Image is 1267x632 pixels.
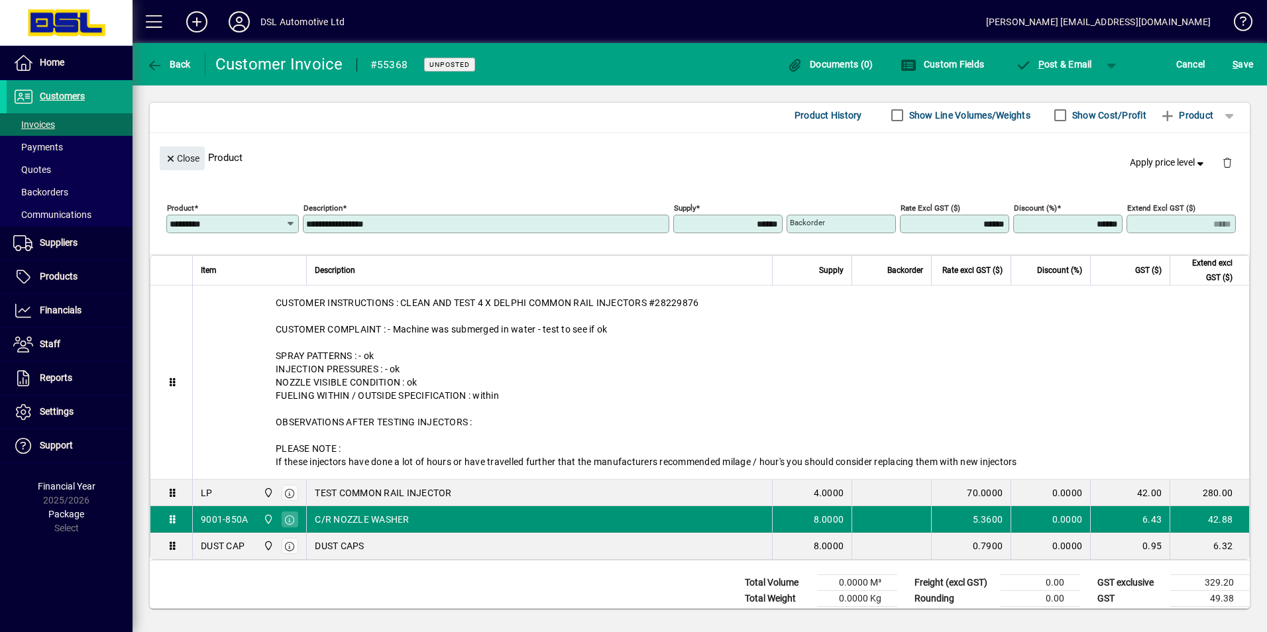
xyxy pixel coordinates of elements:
mat-label: Description [303,203,343,213]
div: CUSTOMER INSTRUCTIONS : CLEAN AND TEST 4 X DELPHI COMMON RAIL INJECTORS #28229876 CUSTOMER COMPLA... [193,286,1249,479]
button: Add [176,10,218,34]
button: Custom Fields [897,52,987,76]
mat-label: Supply [674,203,696,213]
span: Cancel [1176,54,1205,75]
span: Extend excl GST ($) [1178,256,1233,285]
span: C/R NOZZLE WASHER [315,513,409,526]
span: Central [260,539,275,553]
span: Discount (%) [1037,263,1082,278]
td: Total Volume [738,575,818,591]
a: Home [7,46,133,79]
span: Financial Year [38,481,95,492]
span: Products [40,271,78,282]
span: Invoices [13,119,55,130]
td: 0.95 [1090,533,1170,559]
div: [PERSON_NAME] [EMAIL_ADDRESS][DOMAIN_NAME] [986,11,1211,32]
span: Apply price level [1130,156,1207,170]
span: Reports [40,372,72,383]
mat-label: Backorder [790,218,825,227]
span: S [1233,59,1238,70]
div: DSL Automotive Ltd [260,11,345,32]
button: Close [160,146,205,170]
span: Central [260,512,275,527]
td: 0.0000 Kg [818,591,897,607]
td: 280.00 [1170,480,1249,506]
div: 70.0000 [940,486,1003,500]
span: P [1038,59,1044,70]
span: Support [40,440,73,450]
div: LP [201,486,213,500]
td: 42.88 [1170,506,1249,533]
button: Apply price level [1125,151,1212,175]
label: Show Cost/Profit [1070,109,1146,122]
button: Profile [218,10,260,34]
td: GST inclusive [1091,607,1170,623]
span: Settings [40,406,74,417]
span: DUST CAPS [315,539,364,553]
span: Central [260,486,275,500]
td: 0.0000 M³ [818,575,897,591]
td: GST [1091,591,1170,607]
span: Suppliers [40,237,78,248]
td: 378.58 [1170,607,1250,623]
td: Freight (excl GST) [908,575,1001,591]
mat-label: Product [167,203,194,213]
mat-label: Extend excl GST ($) [1127,203,1195,213]
mat-label: Rate excl GST ($) [901,203,960,213]
span: Supply [819,263,844,278]
app-page-header-button: Back [133,52,205,76]
td: 0.00 [1001,575,1080,591]
span: Close [165,148,199,170]
a: Communications [7,203,133,226]
span: Backorders [13,187,68,197]
div: #55368 [370,54,408,76]
span: ost & Email [1015,59,1092,70]
div: Product [150,133,1250,182]
td: Total Weight [738,591,818,607]
span: Backorder [887,263,923,278]
span: Item [201,263,217,278]
button: Product History [789,103,867,127]
span: Financials [40,305,82,315]
span: Staff [40,339,60,349]
td: 42.00 [1090,480,1170,506]
a: Invoices [7,113,133,136]
mat-label: Discount (%) [1014,203,1057,213]
td: 0.00 [1001,591,1080,607]
span: Package [48,509,84,519]
td: 0.0000 [1011,480,1090,506]
td: Rounding [908,591,1001,607]
span: 8.0000 [814,513,844,526]
span: 8.0000 [814,539,844,553]
span: Product [1160,105,1213,126]
span: Documents (0) [787,59,873,70]
span: ave [1233,54,1253,75]
a: Financials [7,294,133,327]
div: Customer Invoice [215,54,343,75]
a: Suppliers [7,227,133,260]
span: Quotes [13,164,51,175]
td: 49.38 [1170,591,1250,607]
span: Customers [40,91,85,101]
div: 0.7900 [940,539,1003,553]
app-page-header-button: Close [156,152,208,164]
a: Backorders [7,181,133,203]
td: 6.32 [1170,533,1249,559]
button: Product [1153,103,1220,127]
button: Post & Email [1009,52,1099,76]
span: Communications [13,209,91,220]
span: Custom Fields [901,59,984,70]
td: GST exclusive [1091,575,1170,591]
span: GST ($) [1135,263,1162,278]
td: 0.0000 [1011,533,1090,559]
a: Knowledge Base [1224,3,1250,46]
span: Home [40,57,64,68]
td: 329.20 [1170,575,1250,591]
a: Reports [7,362,133,395]
div: DUST CAP [201,539,245,553]
a: Settings [7,395,133,429]
label: Show Line Volumes/Weights [907,109,1030,122]
button: Back [143,52,194,76]
button: Save [1229,52,1256,76]
button: Documents (0) [784,52,877,76]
